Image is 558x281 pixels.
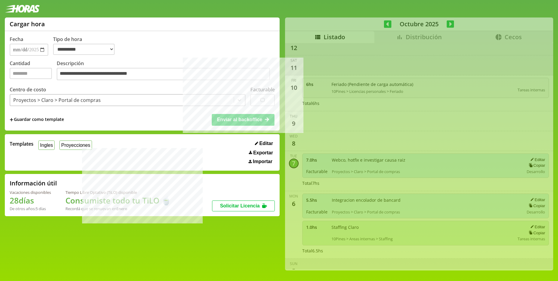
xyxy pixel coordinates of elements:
label: Facturable [250,86,275,93]
button: Solicitar Licencia [212,200,275,211]
label: Descripción [57,60,275,82]
span: Importar [253,159,272,164]
label: Cantidad [10,60,57,82]
h2: Información útil [10,179,57,187]
h1: Consumiste todo tu TiLO 🍵 [65,195,171,206]
label: Fecha [10,36,23,43]
span: Templates [10,140,33,147]
textarea: Descripción [57,68,270,81]
label: Centro de costo [10,86,46,93]
div: Proyectos > Claro > Portal de compras [13,97,101,103]
label: Tipo de hora [53,36,119,56]
span: + [10,116,13,123]
button: Enviar al backoffice [212,114,274,125]
button: Exportar [247,150,275,156]
span: Editar [259,141,273,146]
span: +Guardar como template [10,116,64,123]
button: Editar [253,140,275,147]
div: Recordá que se renuevan en [65,206,171,211]
span: Enviar al backoffice [217,117,262,122]
h1: Cargar hora [10,20,45,28]
b: Enero [116,206,127,211]
img: logotipo [5,5,40,13]
div: Tiempo Libre Optativo (TiLO) disponible [65,190,171,195]
button: Ingles [38,140,55,150]
span: Solicitar Licencia [220,203,260,208]
div: De otros años: 5 días [10,206,51,211]
select: Tipo de hora [53,44,115,55]
button: Proyecciones [59,140,92,150]
h1: 28 días [10,195,51,206]
span: Exportar [253,150,273,156]
div: Vacaciones disponibles [10,190,51,195]
input: Cantidad [10,68,52,79]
